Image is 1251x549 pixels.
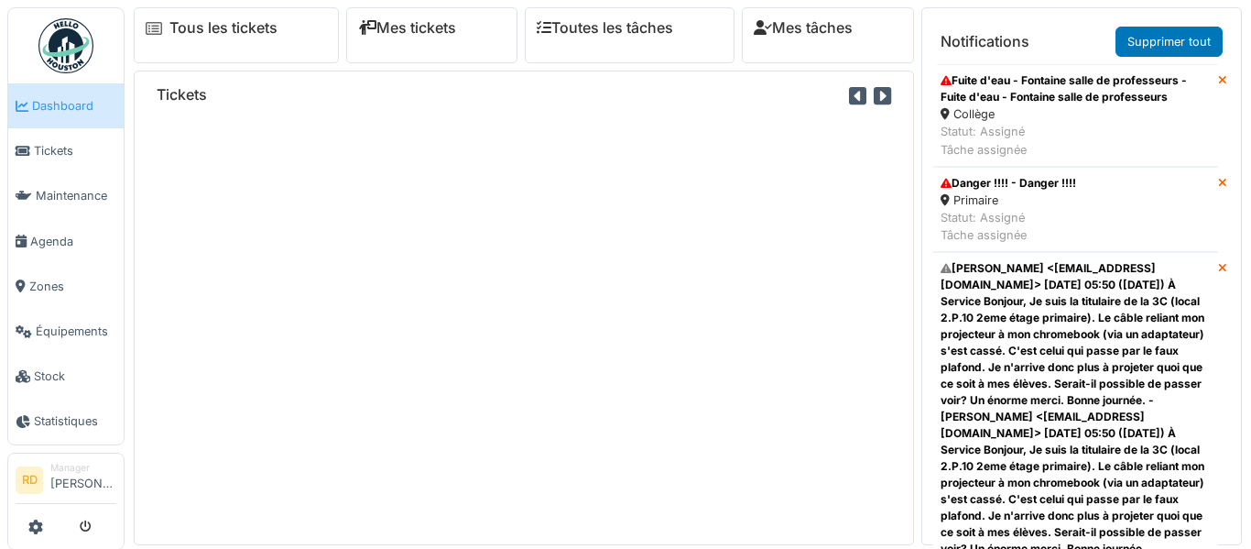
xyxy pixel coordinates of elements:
[36,323,116,340] span: Équipements
[157,86,207,104] h6: Tickets
[941,72,1211,105] div: Fuite d'eau - Fontaine salle de professeurs - Fuite d'eau - Fontaine salle de professeurs
[941,123,1211,158] div: Statut: Assigné Tâche assignée
[38,18,93,73] img: Badge_color-CXgf-gQk.svg
[941,192,1076,209] div: Primaire
[8,173,124,218] a: Maintenance
[933,167,1218,253] a: Danger !!!! - Danger !!!! Primaire Statut: AssignéTâche assignée
[34,368,116,385] span: Stock
[941,175,1076,192] div: Danger !!!! - Danger !!!!
[8,219,124,264] a: Agenda
[941,33,1029,50] h6: Notifications
[169,19,277,37] a: Tous les tickets
[32,97,116,115] span: Dashboard
[29,278,116,295] span: Zones
[537,19,673,37] a: Toutes les tâches
[50,461,116,500] li: [PERSON_NAME]
[8,399,124,444] a: Statistiques
[36,187,116,204] span: Maintenance
[16,461,116,505] a: RD Manager[PERSON_NAME]
[50,461,116,475] div: Manager
[941,209,1076,244] div: Statut: Assigné Tâche assignée
[8,83,124,128] a: Dashboard
[933,64,1218,167] a: Fuite d'eau - Fontaine salle de professeurs - Fuite d'eau - Fontaine salle de professeurs Collège...
[16,467,43,494] li: RD
[8,128,124,173] a: Tickets
[358,19,456,37] a: Mes tickets
[8,264,124,309] a: Zones
[34,142,116,159] span: Tickets
[8,309,124,354] a: Équipements
[1115,27,1223,57] a: Supprimer tout
[754,19,853,37] a: Mes tâches
[8,354,124,399] a: Stock
[941,105,1211,123] div: Collège
[34,412,116,430] span: Statistiques
[30,233,116,250] span: Agenda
